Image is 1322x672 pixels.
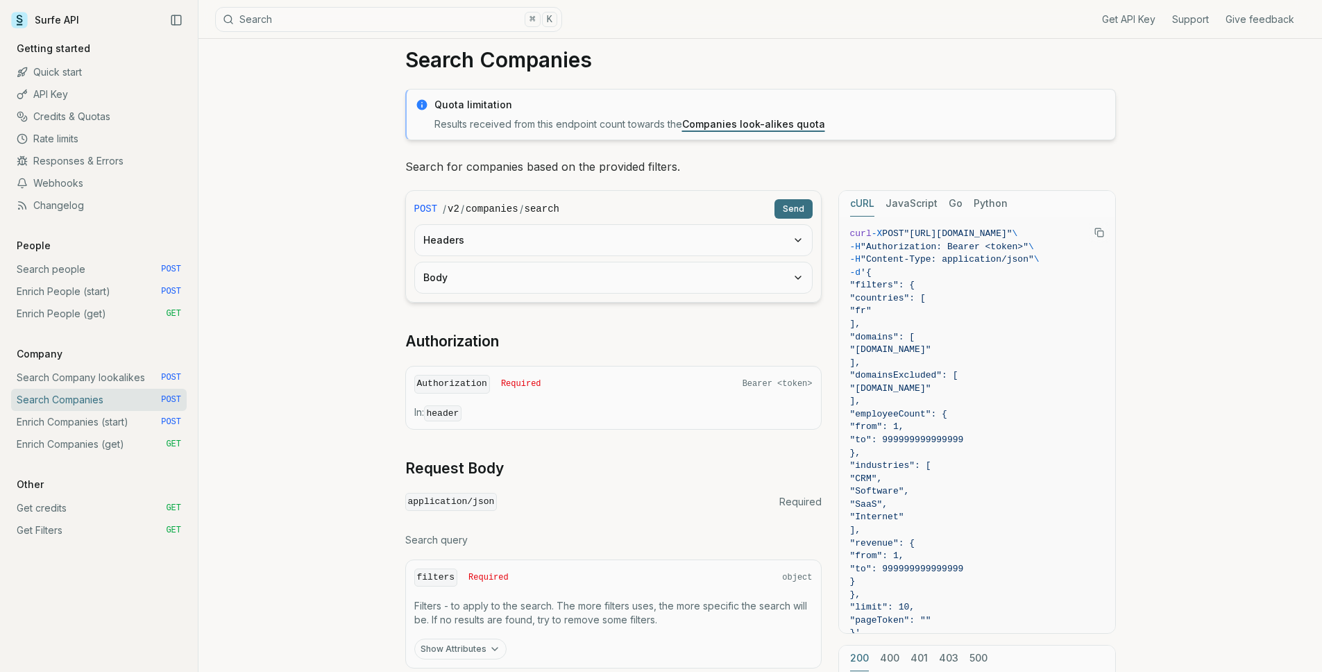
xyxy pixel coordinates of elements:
[11,519,187,541] a: Get Filters GET
[850,538,915,548] span: "revenue": {
[414,405,813,421] p: In:
[11,128,187,150] a: Rate limits
[542,12,557,27] kbd: K
[11,389,187,411] a: Search Companies POST
[872,228,883,239] span: -X
[861,267,872,278] span: '{
[850,370,958,380] span: "domainsExcluded": [
[161,394,181,405] span: POST
[525,12,540,27] kbd: ⌘
[11,347,68,361] p: Company
[448,202,459,216] code: v2
[424,405,462,421] code: header
[405,332,499,351] a: Authorization
[11,83,187,106] a: API Key
[850,228,872,239] span: curl
[850,421,904,432] span: "from": 1,
[850,254,861,264] span: -H
[949,191,963,217] button: Go
[414,202,438,216] span: POST
[405,157,1116,176] p: Search for companies based on the provided filters.
[1034,254,1040,264] span: \
[415,225,812,255] button: Headers
[861,254,1034,264] span: "Content-Type: application/json"
[166,10,187,31] button: Collapse Sidebar
[882,228,904,239] span: POST
[415,262,812,293] button: Body
[850,602,915,612] span: "limit": 10,
[910,646,928,671] button: 401
[850,358,861,368] span: ],
[11,150,187,172] a: Responses & Errors
[850,564,964,574] span: "to": 999999999999999
[11,10,79,31] a: Surfe API
[161,372,181,383] span: POST
[1226,12,1294,26] a: Give feedback
[850,293,926,303] span: "countries": [
[779,495,822,509] span: Required
[11,367,187,389] a: Search Company lookalikes POST
[525,202,559,216] code: search
[434,98,1107,112] p: Quota limitation
[850,319,861,329] span: ],
[782,572,812,583] span: object
[11,411,187,433] a: Enrich Companies (start) POST
[443,202,446,216] span: /
[850,242,861,252] span: -H
[11,258,187,280] a: Search people POST
[885,191,938,217] button: JavaScript
[414,569,458,587] code: filters
[405,533,822,547] p: Search query
[468,572,509,583] span: Required
[682,118,825,130] a: Companies look-alikes quota
[861,242,1028,252] span: "Authorization: Bearer <token>"
[850,344,931,355] span: "[DOMAIN_NAME]"
[161,286,181,297] span: POST
[461,202,464,216] span: /
[850,396,861,406] span: ],
[850,305,872,316] span: "fr"
[850,332,915,342] span: "domains": [
[11,478,49,492] p: Other
[850,473,883,484] span: "CRM",
[743,378,813,389] span: Bearer <token>
[414,599,813,627] p: Filters - to apply to the search. The more filters uses, the more specific the search will be. If...
[520,202,523,216] span: /
[161,417,181,428] span: POST
[939,646,958,671] button: 403
[850,589,861,600] span: },
[405,493,498,512] code: application/json
[774,199,813,219] button: Send
[11,194,187,217] a: Changelog
[850,280,915,290] span: "filters": {
[850,486,910,496] span: "Software",
[166,503,181,514] span: GET
[850,460,931,471] span: "industries": [
[1089,222,1110,243] button: Copy Text
[850,576,856,587] span: }
[405,47,1116,72] h1: Search Companies
[166,308,181,319] span: GET
[405,459,504,478] a: Request Body
[11,280,187,303] a: Enrich People (start) POST
[850,628,861,638] span: }'
[215,7,562,32] button: Search⌘K
[850,525,861,535] span: ],
[11,106,187,128] a: Credits & Quotas
[850,409,947,419] span: "employeeCount": {
[880,646,899,671] button: 400
[850,551,904,561] span: "from": 1,
[11,303,187,325] a: Enrich People (get) GET
[414,639,507,660] button: Show Attributes
[166,439,181,450] span: GET
[11,42,96,56] p: Getting started
[1172,12,1209,26] a: Support
[166,525,181,536] span: GET
[1028,242,1034,252] span: \
[11,172,187,194] a: Webhooks
[850,267,861,278] span: -d
[1012,228,1018,239] span: \
[161,264,181,275] span: POST
[850,435,964,445] span: "to": 999999999999999
[850,191,874,217] button: cURL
